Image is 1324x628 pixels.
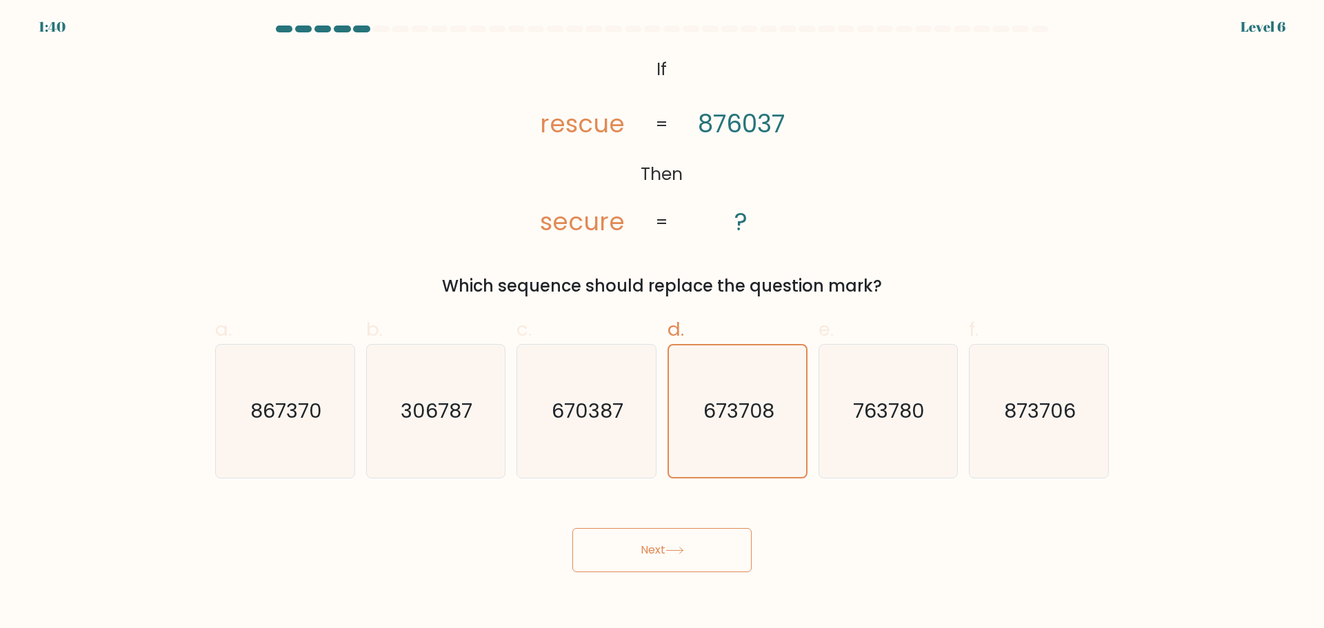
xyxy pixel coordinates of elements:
[703,397,774,425] text: 673708
[1241,17,1285,37] div: Level 6
[223,274,1101,298] div: Which sequence should replace the question mark?
[39,17,66,37] div: 1:40
[1005,397,1076,425] text: 873706
[698,108,785,141] tspan: 876037
[735,205,748,239] tspan: ?
[250,397,322,425] text: 867370
[668,316,684,343] span: d.
[552,397,624,425] text: 670387
[516,316,532,343] span: c.
[657,57,668,81] tspan: If
[540,108,625,141] tspan: rescue
[509,52,815,241] svg: @import url('[URL][DOMAIN_NAME]);
[401,397,473,425] text: 306787
[819,316,834,343] span: e.
[969,316,979,343] span: f.
[641,163,683,187] tspan: Then
[366,316,383,343] span: b.
[572,528,752,572] button: Next
[215,316,232,343] span: a.
[656,112,668,136] tspan: =
[540,205,625,239] tspan: secure
[656,210,668,234] tspan: =
[854,397,925,425] text: 763780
